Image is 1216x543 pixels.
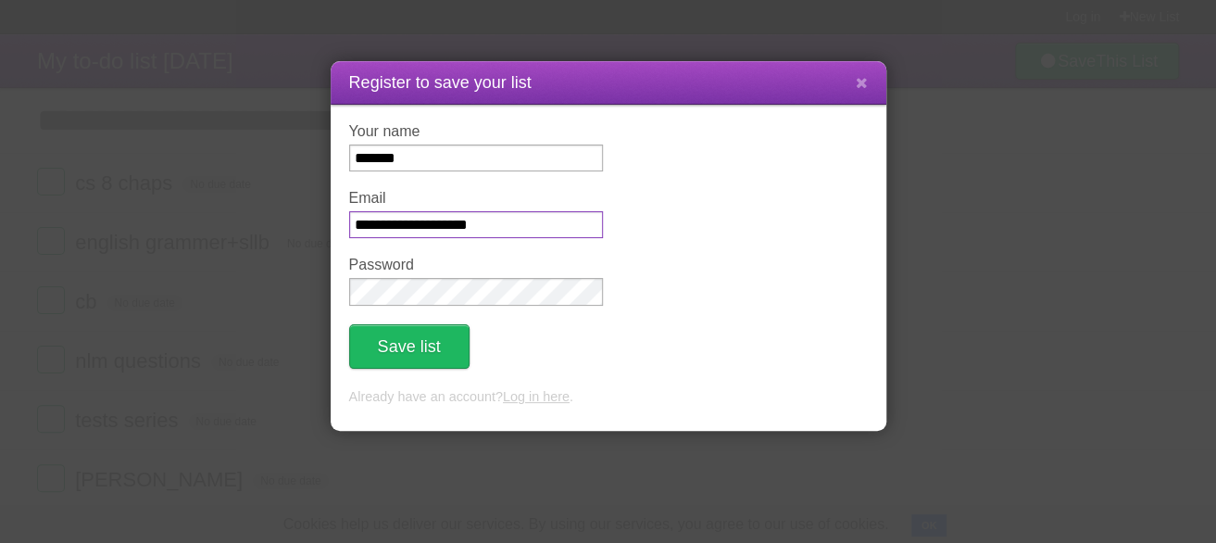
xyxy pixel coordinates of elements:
[349,70,868,95] h1: Register to save your list
[503,389,570,404] a: Log in here
[349,123,603,140] label: Your name
[349,387,868,408] p: Already have an account? .
[349,324,470,369] button: Save list
[349,190,603,207] label: Email
[349,257,603,273] label: Password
